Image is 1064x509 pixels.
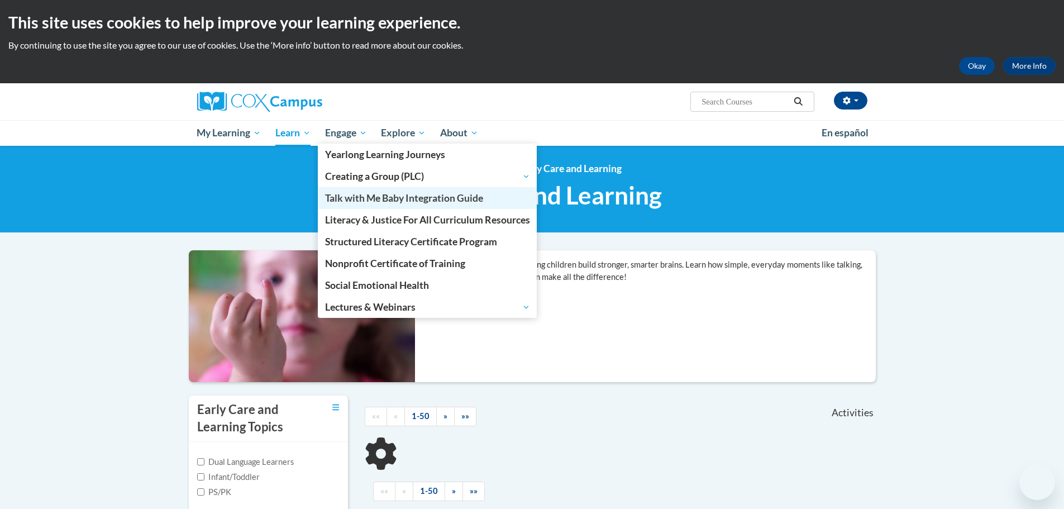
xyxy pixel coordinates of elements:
[959,57,995,75] button: Okay
[318,231,537,253] a: Structured Literacy Certificate Program
[325,301,530,314] span: Lectures & Webinars
[394,411,398,421] span: «
[413,482,445,501] a: 1-50
[325,214,530,226] span: Literacy & Justice For All Curriculum Resources
[445,482,463,501] a: Next
[461,411,469,421] span: »»
[395,482,413,501] a: Previous
[365,407,387,426] a: Begining
[318,297,537,318] a: Lectures & Webinars
[275,126,311,140] span: Learn
[1019,464,1055,500] iframe: Button to launch messaging window
[373,482,395,501] a: Begining
[832,407,874,419] span: Activities
[404,407,437,426] a: 1-50
[402,486,406,496] span: «
[822,127,869,139] span: En español
[197,92,322,112] img: Cox Campus
[197,471,260,483] label: Infant/Toddler
[372,411,380,421] span: ««
[197,473,204,481] input: Checkbox for Options
[325,192,483,204] span: Talk with Me Baby Integration Guide
[380,486,388,496] span: ««
[197,126,261,140] span: My Learning
[325,236,497,248] span: Structured Literacy Certificate Program
[197,458,204,465] input: Checkbox for Options
[519,163,622,174] a: Early Care and Learning
[268,120,318,146] a: Learn
[374,120,433,146] a: Explore
[462,482,485,501] a: End
[318,166,537,187] a: Creating a Group (PLC)
[454,407,476,426] a: End
[1003,57,1056,75] a: More Info
[8,11,1056,34] h2: This site uses cookies to help improve your learning experience.
[190,120,269,146] a: My Learning
[197,486,231,498] label: PS/PK
[318,274,537,296] a: Social Emotional Health
[470,486,478,496] span: »»
[8,39,1056,51] p: By continuing to use the site you agree to our use of cookies. Use the ‘More info’ button to read...
[436,407,455,426] a: Next
[325,126,367,140] span: Engage
[318,253,537,274] a: Nonprofit Certificate of Training
[318,187,537,209] a: Talk with Me Baby Integration Guide
[423,259,876,283] p: It’s never too early to start helping children build stronger, smarter brains. Learn how simple, ...
[381,126,426,140] span: Explore
[325,170,530,183] span: Creating a Group (PLC)
[318,209,537,231] a: Literacy & Justice For All Curriculum Resources
[180,120,884,146] div: Main menu
[325,258,465,269] span: Nonprofit Certificate of Training
[197,401,303,436] h3: Early Care and Learning Topics
[452,486,456,496] span: »
[387,407,405,426] a: Previous
[433,120,485,146] a: About
[443,411,447,421] span: »
[834,92,867,110] button: Account Settings
[197,456,294,468] label: Dual Language Learners
[814,121,876,145] a: En español
[332,401,340,413] a: Toggle collapse
[325,149,445,160] span: Yearlong Learning Journeys
[318,144,537,165] a: Yearlong Learning Journeys
[325,279,429,291] span: Social Emotional Health
[790,95,807,108] button: Search
[197,488,204,496] input: Checkbox for Options
[318,120,374,146] a: Engage
[197,92,409,112] a: Cox Campus
[700,95,790,108] input: Search Courses
[440,126,478,140] span: About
